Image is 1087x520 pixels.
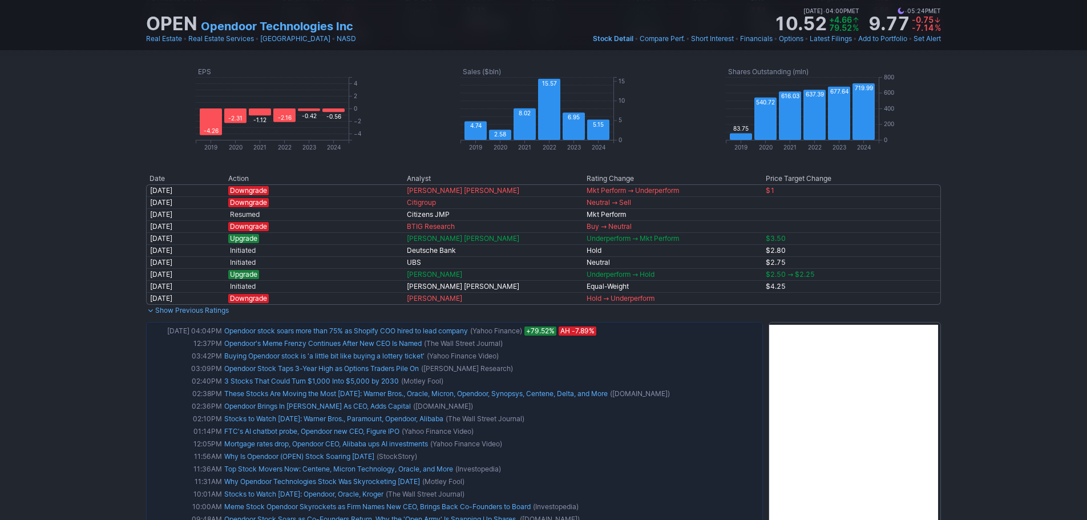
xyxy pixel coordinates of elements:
[463,67,501,76] text: Sales ($bln)
[619,97,625,104] text: 10
[146,244,225,256] td: [DATE]
[146,268,225,280] td: [DATE]
[884,89,894,96] text: 600
[146,280,225,292] td: [DATE]
[403,196,583,208] td: Citigroup
[583,220,762,232] td: Buy → Neutral
[455,463,501,475] span: (Investopedia)
[146,292,225,305] td: [DATE]
[224,477,420,486] a: Why Opendoor Technologies Stock Was Skyrocketing [DATE]
[224,339,422,348] a: Opendoor's Meme Frenzy Continues After New CEO Is Named
[224,502,531,511] a: Meme Stock Opendoor Skyrockets as Firm Names New CEO, Brings Back Co-Founders to Board
[146,167,537,173] img: nic2x2.gif
[758,144,772,151] text: 2020
[774,15,827,33] strong: 10.52
[403,280,583,292] td: [PERSON_NAME] [PERSON_NAME]
[583,232,762,244] td: Underperform → Mkt Perform
[228,198,269,207] span: Downgrade
[593,34,633,43] span: Stock Detail
[149,388,223,400] td: 02:38PM
[823,6,826,16] span: •
[228,222,269,231] span: Downgrade
[762,232,941,244] td: $3.50
[253,116,266,123] text: -1.12
[146,256,225,268] td: [DATE]
[403,208,583,220] td: Citizens JMP
[224,377,399,385] a: 3 Stocks That Could Turn $1,000 Into $5,000 by 2030
[583,244,762,256] td: Hold
[228,234,259,243] span: Upgrade
[354,80,357,87] text: 4
[332,33,336,45] span: •
[829,23,852,33] span: 79.52
[691,33,734,45] a: Short Interest
[403,244,583,256] td: Deutsche Bank
[470,122,482,129] text: 4.74
[884,105,894,112] text: 400
[149,475,223,488] td: 11:31AM
[224,402,411,410] a: Opendoor Brings In [PERSON_NAME] As CEO, Adds Capital
[149,350,223,362] td: 03:42PM
[228,270,259,279] span: Upgrade
[904,6,907,16] span: •
[149,375,223,388] td: 02:40PM
[884,136,887,143] text: 0
[228,258,257,267] span: Initiated
[354,118,361,124] text: −2
[149,488,223,501] td: 10:01AM
[260,33,330,45] a: [GEOGRAPHIC_DATA]
[224,465,453,473] a: Top Stock Movers Now: Centene, Micron Technology, Oracle, and More
[149,413,223,425] td: 02:10PM
[494,144,507,151] text: 2020
[734,144,747,151] text: 2019
[278,114,292,121] text: -2.16
[224,414,443,423] a: Stocks to Watch [DATE]: Warner Bros., Paramount, Opendoor, Alibaba
[149,362,223,375] td: 03:09PM
[146,316,537,322] img: nic2x2.gif
[402,426,474,437] span: (Yahoo Finance Video)
[354,92,357,99] text: 2
[302,144,316,151] text: 2023
[908,33,912,45] span: •
[854,84,872,91] text: 719.99
[427,350,499,362] span: (Yahoo Finance Video)
[914,33,941,45] a: Set Alert
[567,144,581,151] text: 2023
[446,413,524,425] span: (The Wall Street Journal)
[224,427,399,436] a: FTC's AI chatbot probe, Opendoor new CEO, Figure IPO
[740,33,773,45] a: Financials
[853,33,857,45] span: •
[201,18,353,34] a: Opendoor Technologies Inc
[413,401,473,412] span: ([DOMAIN_NAME])
[533,501,579,513] span: (Investopedia)
[198,67,211,76] text: EPS
[403,184,583,196] td: [PERSON_NAME] [PERSON_NAME]
[868,15,910,33] strong: 9.77
[583,256,762,268] td: Neutral
[224,352,425,360] a: Buying Opendoor stock is 'a little bit like buying a lottery ticket'
[146,220,225,232] td: [DATE]
[204,127,219,134] text: -4.26
[224,389,608,398] a: These Stocks Are Moving the Most [DATE]: Warner Bros., Oracle, Micron, Opendoor, Synopsys, Centen...
[403,220,583,232] td: BTIG Research
[354,130,361,137] text: −4
[733,125,749,132] text: 83.75
[762,268,941,280] td: $2.50 → $2.25
[494,131,506,138] text: 2.58
[228,210,261,219] span: Resumed
[204,144,217,151] text: 2019
[224,440,428,448] a: Mortgage rates drop, Opendoor CEO, Alibaba ups AI investments
[756,99,775,106] text: 540.72
[228,282,257,291] span: Initiated
[228,294,269,303] span: Downgrade
[735,33,739,45] span: •
[762,173,941,184] th: Price Target Change
[422,476,464,487] span: (Motley Fool)
[146,173,225,184] th: Date
[619,116,622,123] text: 5
[302,112,317,119] text: -0.42
[518,144,531,151] text: 2021
[224,490,383,498] a: Stocks to Watch [DATE]: Opendoor, Oracle, Kroger
[229,144,243,151] text: 2020
[610,388,670,400] span: ([DOMAIN_NAME])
